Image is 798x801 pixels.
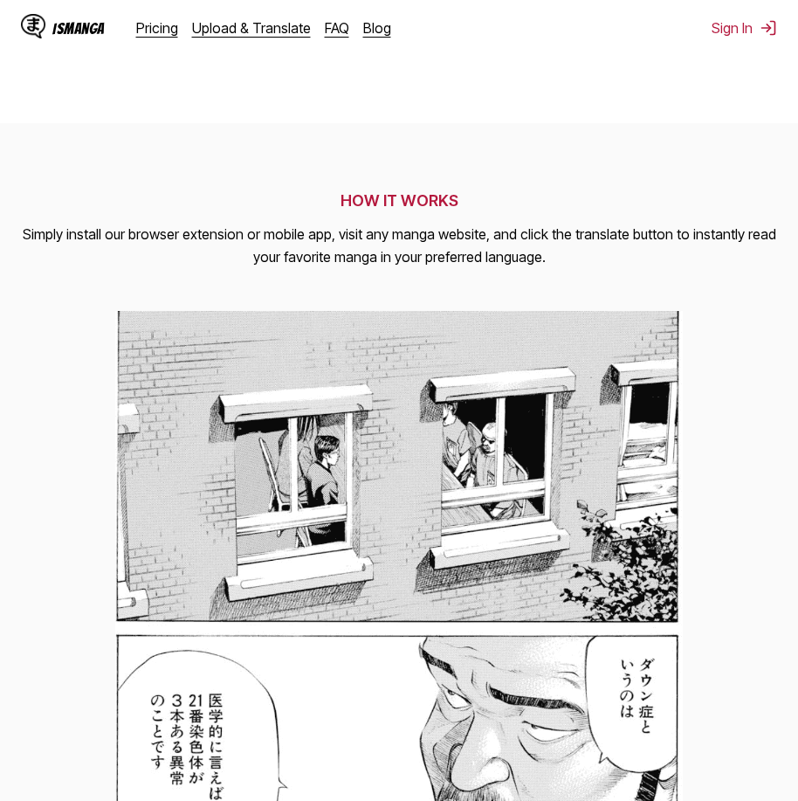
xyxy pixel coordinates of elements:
[136,19,178,37] a: Pricing
[325,19,349,37] a: FAQ
[21,224,777,268] p: Simply install our browser extension or mobile app, visit any manga website, and click the transl...
[21,14,45,38] img: IsManga Logo
[21,191,777,210] h2: HOW IT WORKS
[192,19,311,37] a: Upload & Translate
[21,14,136,42] a: IsManga LogoIsManga
[52,20,105,37] div: IsManga
[760,19,777,37] img: Sign out
[712,19,777,37] button: Sign In
[363,19,391,37] a: Blog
